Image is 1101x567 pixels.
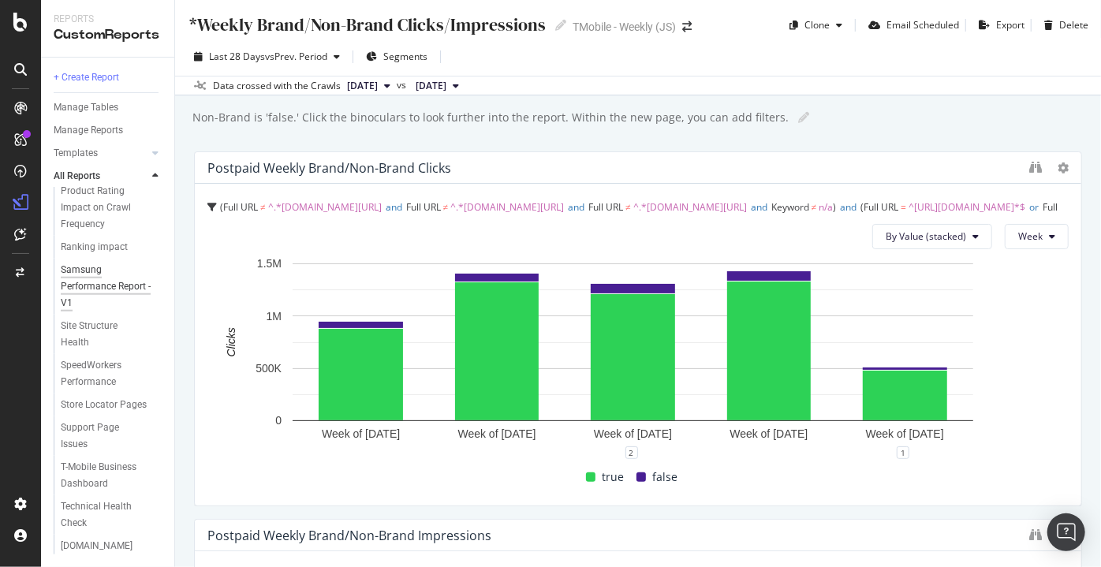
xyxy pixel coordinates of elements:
div: 2 [625,446,638,459]
div: binoculars [1029,161,1042,173]
button: Delete [1038,13,1088,38]
span: false [652,468,677,487]
a: Support Page Issues [61,420,163,453]
div: Postpaid Weekly Brand/non-brand ClicksFull URL ≠ ^.*[DOMAIN_NAME][URL]andFull URL ≠ ^.*[DOMAIN_NA... [194,151,1082,506]
div: TMobile - Weekly (JS) [573,19,676,35]
a: T-Mobile Business Dashboard [61,459,163,492]
span: and [386,200,402,214]
button: Last 28 DaysvsPrev. Period [188,44,346,69]
a: Product Rating Impact on Crawl Frequency [61,183,163,233]
span: Full URL [588,200,623,214]
div: Manage Tables [54,99,118,116]
span: ≠ [260,200,266,214]
div: Product Rating Impact on Crawl Frequency [61,183,155,233]
div: Clone [804,18,830,32]
span: Week [1018,229,1043,243]
div: Non-Brand is 'false.' Click the binoculars to look further into the report. Within the new page, ... [191,110,789,125]
div: SpeedWorkers Performance [61,357,151,390]
div: Email Scheduled [886,18,959,32]
a: All Reports [54,168,147,185]
text: Week of [DATE] [594,427,672,440]
div: 1 [897,446,909,459]
a: Technical Health Check [61,498,163,532]
text: 500K [256,362,282,375]
div: Postpaid Weekly Brand/non-brand Clicks [207,160,451,176]
a: Manage Tables [54,99,163,116]
a: Ranking impact [61,239,163,256]
div: binoculars [1029,528,1042,541]
span: Last 28 Days [209,50,265,63]
div: T-Mobile Business Dashboard [61,459,151,492]
div: + Create Report [54,69,119,86]
svg: A chart. [207,256,1058,453]
button: By Value (stacked) [872,224,992,249]
div: Support Page Issues [61,420,147,453]
a: Store Locator Pages [61,397,163,413]
a: SpeedWorkers Performance [61,357,163,390]
div: Manage Reports [54,122,123,139]
button: [DATE] [341,76,397,95]
span: n/a [819,200,833,214]
i: Edit report name [555,20,566,31]
span: By Value (stacked) [886,229,966,243]
button: [DATE] [409,76,465,95]
a: Templates [54,145,147,162]
span: ≠ [625,200,631,214]
span: 2025 Sep. 5th [347,79,378,93]
span: Full URL [406,200,441,214]
span: Segments [383,50,427,63]
text: Week of [DATE] [730,427,808,440]
div: Postpaid Weekly Brand/non-brand Impressions [207,528,491,543]
a: [DOMAIN_NAME] [61,538,163,554]
span: ^[URL][DOMAIN_NAME]*$ [235,222,352,236]
span: = [227,222,233,236]
div: Data crossed with the Crawls [213,79,341,93]
button: Clone [783,13,849,38]
div: *Weekly Brand/Non-Brand Clicks/Impressions [188,13,546,37]
div: Ranking impact [61,239,128,256]
span: vs [397,78,409,92]
text: Clicks [225,327,237,356]
span: and [751,200,767,214]
a: Manage Reports [54,122,163,139]
span: ≠ [812,200,817,214]
span: or [1029,200,1039,214]
span: 2025 Aug. 8th [416,79,446,93]
span: ^[URL][DOMAIN_NAME]*$ [909,200,1025,214]
button: Email Scheduled [862,13,959,38]
span: ^.*[DOMAIN_NAME][URL] [450,200,564,214]
text: 1.5M [257,257,282,270]
span: Full URL [864,200,898,214]
div: All Reports [54,168,100,185]
span: ^.*[DOMAIN_NAME][URL] [633,200,747,214]
a: Site Structure Health [61,318,163,351]
div: Templates [54,145,98,162]
div: Delete [1059,18,1088,32]
span: ^.*[DOMAIN_NAME][URL] [268,200,382,214]
text: Week of [DATE] [322,427,400,440]
span: vs Prev. Period [265,50,327,63]
div: Export [996,18,1024,32]
div: Samsung Performance Report - V1 [61,262,153,311]
div: Site Structure Health [61,318,147,351]
a: + Create Report [54,69,163,86]
div: Technical Health Check [61,498,149,532]
div: Store Locator Pages [61,397,147,413]
button: Segments [360,44,434,69]
div: arrow-right-arrow-left [682,21,692,32]
span: Keyword [771,200,809,214]
text: Week of [DATE] [866,427,944,440]
button: Export [972,13,1024,38]
span: and [568,200,584,214]
div: www.t-mobile.com [61,538,132,554]
text: 0 [275,414,282,427]
div: Reports [54,13,162,26]
text: Week of [DATE] [458,427,536,440]
a: Samsung Performance Report - V1 [61,262,163,311]
div: Open Intercom Messenger [1047,513,1085,551]
button: Week [1005,224,1069,249]
div: CustomReports [54,26,162,44]
span: ≠ [443,200,449,214]
span: and [840,200,857,214]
